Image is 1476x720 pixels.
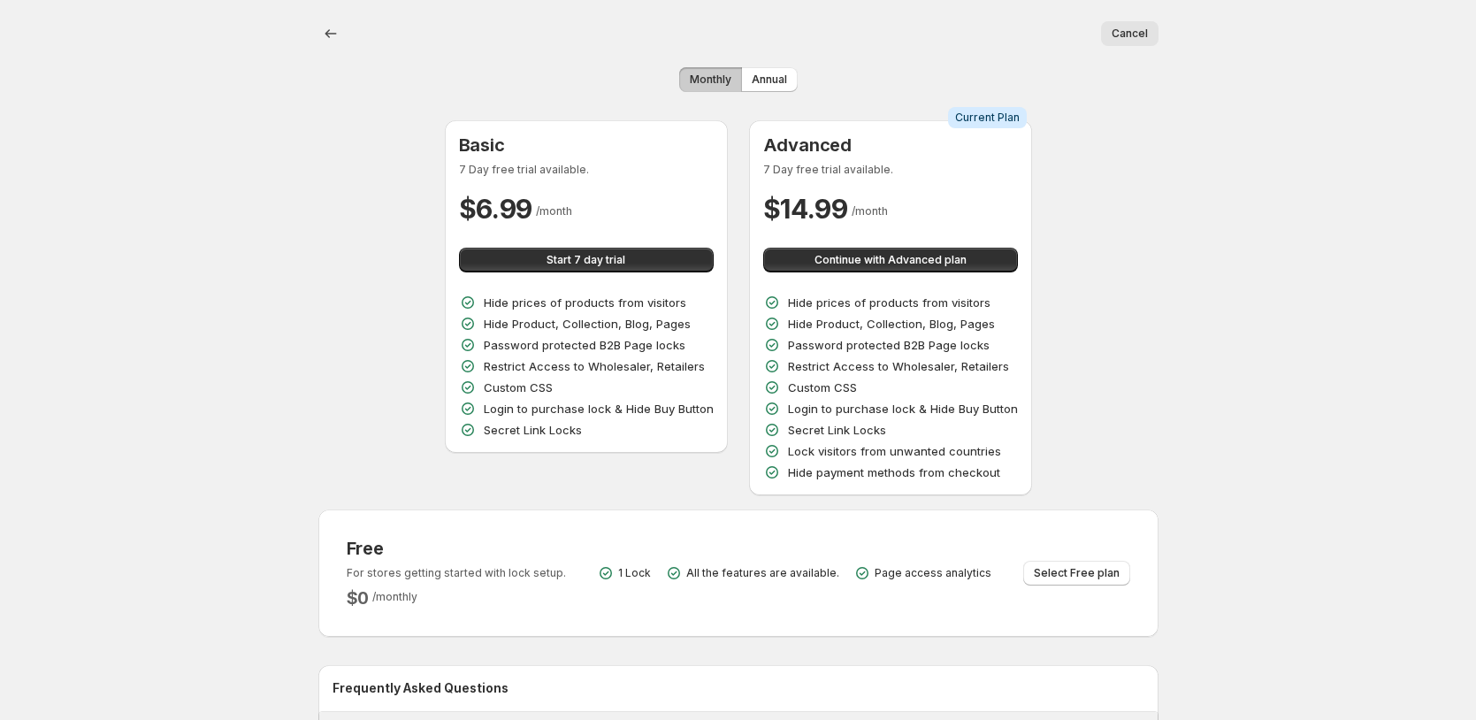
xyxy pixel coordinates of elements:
h2: $ 6.99 [459,191,533,226]
h2: Frequently Asked Questions [333,679,1144,697]
p: Password protected B2B Page locks [484,336,685,354]
p: Hide Product, Collection, Blog, Pages [484,315,691,333]
p: 1 Lock [618,566,651,580]
p: All the features are available. [686,566,839,580]
p: Login to purchase lock & Hide Buy Button [788,400,1018,417]
p: Hide prices of products from visitors [788,294,990,311]
p: Hide Product, Collection, Blog, Pages [788,315,995,333]
p: Secret Link Locks [484,421,582,439]
p: Custom CSS [484,379,553,396]
p: 7 Day free trial available. [763,163,1018,177]
span: Start 7 day trial [547,253,625,267]
p: For stores getting started with lock setup. [347,566,566,580]
button: Annual [741,67,798,92]
span: Select Free plan [1034,566,1120,580]
span: Annual [752,73,787,87]
p: Custom CSS [788,379,857,396]
p: Password protected B2B Page locks [788,336,990,354]
button: Cancel [1101,21,1159,46]
p: Page access analytics [875,566,991,580]
h2: $ 0 [347,587,370,609]
button: Monthly [679,67,742,92]
button: Continue with Advanced plan [763,248,1018,272]
span: / month [536,204,572,218]
h3: Free [347,538,566,559]
p: Restrict Access to Wholesaler, Retailers [484,357,705,375]
p: Secret Link Locks [788,421,886,439]
span: Current Plan [955,111,1020,125]
h3: Basic [459,134,714,156]
p: Restrict Access to Wholesaler, Retailers [788,357,1009,375]
h2: $ 14.99 [763,191,848,226]
p: 7 Day free trial available. [459,163,714,177]
span: Continue with Advanced plan [814,253,967,267]
p: Login to purchase lock & Hide Buy Button [484,400,714,417]
h3: Advanced [763,134,1018,156]
span: / month [852,204,888,218]
button: Select Free plan [1023,561,1130,586]
span: Cancel [1112,27,1148,41]
p: Lock visitors from unwanted countries [788,442,1001,460]
span: / monthly [372,590,417,603]
p: Hide prices of products from visitors [484,294,686,311]
button: back [318,21,343,46]
button: Start 7 day trial [459,248,714,272]
span: Monthly [690,73,731,87]
p: Hide payment methods from checkout [788,463,1000,481]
